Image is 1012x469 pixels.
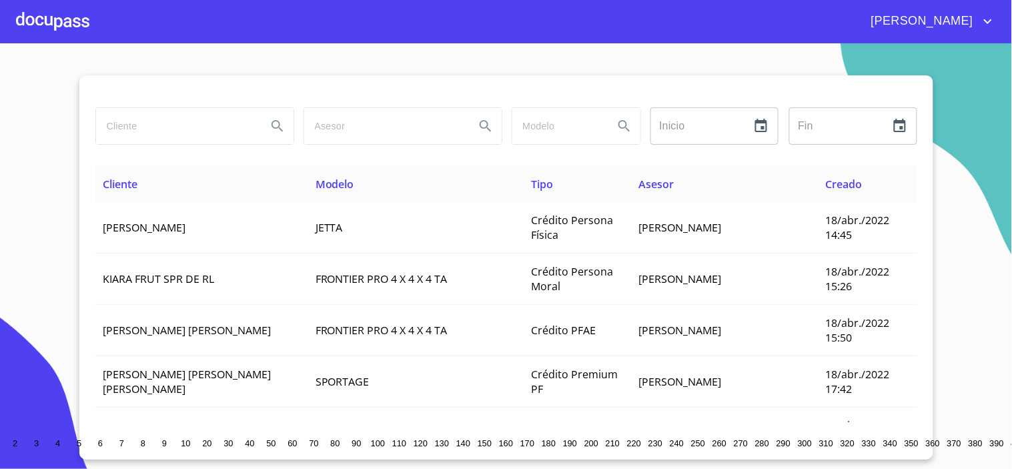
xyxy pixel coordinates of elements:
[861,11,980,32] span: [PERSON_NAME]
[77,438,81,448] span: 5
[861,11,996,32] button: account of current user
[5,433,26,454] button: 2
[923,433,944,454] button: 360
[624,433,645,454] button: 220
[862,438,876,448] span: 330
[819,438,833,448] span: 310
[730,433,752,454] button: 270
[825,264,889,294] span: 18/abr./2022 15:26
[688,433,709,454] button: 250
[795,433,816,454] button: 300
[734,438,748,448] span: 270
[944,433,965,454] button: 370
[584,438,598,448] span: 200
[825,418,889,448] span: 19/abr./2022 13:20
[316,272,448,286] span: FRONTIER PRO 4 X 4 X 4 TA
[352,438,361,448] span: 90
[517,433,538,454] button: 170
[639,220,722,235] span: [PERSON_NAME]
[883,438,897,448] span: 340
[752,433,773,454] button: 280
[55,438,60,448] span: 4
[245,438,254,448] span: 40
[777,438,791,448] span: 290
[532,264,614,294] span: Crédito Persona Moral
[98,438,103,448] span: 6
[239,433,261,454] button: 40
[532,323,596,338] span: Crédito PFAE
[602,433,624,454] button: 210
[262,110,294,142] button: Search
[223,438,233,448] span: 30
[987,433,1008,454] button: 390
[474,433,496,454] button: 150
[410,433,432,454] button: 120
[453,433,474,454] button: 140
[456,438,470,448] span: 140
[346,433,368,454] button: 90
[103,272,215,286] span: KIARA FRUT SPR DE RL
[627,438,641,448] span: 220
[581,433,602,454] button: 200
[520,438,534,448] span: 170
[478,438,492,448] span: 150
[266,438,276,448] span: 50
[825,316,889,345] span: 18/abr./2022 15:50
[639,177,674,191] span: Asesor
[175,433,197,454] button: 10
[645,433,666,454] button: 230
[282,433,304,454] button: 60
[162,438,167,448] span: 9
[316,374,370,389] span: SPORTAGE
[26,433,47,454] button: 3
[639,323,722,338] span: [PERSON_NAME]
[755,438,769,448] span: 280
[316,220,343,235] span: JETTA
[859,433,880,454] button: 330
[837,433,859,454] button: 320
[499,438,513,448] span: 160
[538,433,560,454] button: 180
[691,438,705,448] span: 250
[825,367,889,396] span: 18/abr./2022 17:42
[709,433,730,454] button: 260
[69,433,90,454] button: 5
[154,433,175,454] button: 9
[288,438,297,448] span: 60
[532,213,614,242] span: Crédito Persona Física
[639,272,722,286] span: [PERSON_NAME]
[648,438,662,448] span: 230
[816,433,837,454] button: 310
[330,438,340,448] span: 80
[532,367,618,396] span: Crédito Premium PF
[825,213,889,242] span: 18/abr./2022 14:45
[542,438,556,448] span: 180
[316,418,512,448] span: NV 350 URVAN 15 PASAJEROS AMPLIA A A PAQ SEG T M
[34,438,39,448] span: 3
[670,438,684,448] span: 240
[103,220,186,235] span: [PERSON_NAME]
[712,438,726,448] span: 260
[666,433,688,454] button: 240
[606,438,620,448] span: 210
[798,438,812,448] span: 300
[432,433,453,454] button: 130
[119,438,124,448] span: 7
[197,433,218,454] button: 20
[13,438,17,448] span: 2
[371,438,385,448] span: 100
[608,110,640,142] button: Search
[825,177,862,191] span: Creado
[496,433,517,454] button: 160
[325,433,346,454] button: 80
[316,323,448,338] span: FRONTIER PRO 4 X 4 X 4 TA
[261,433,282,454] button: 50
[389,433,410,454] button: 110
[926,438,940,448] span: 360
[841,438,855,448] span: 320
[414,438,428,448] span: 120
[368,433,389,454] button: 100
[103,177,138,191] span: Cliente
[512,108,603,144] input: search
[96,108,256,144] input: search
